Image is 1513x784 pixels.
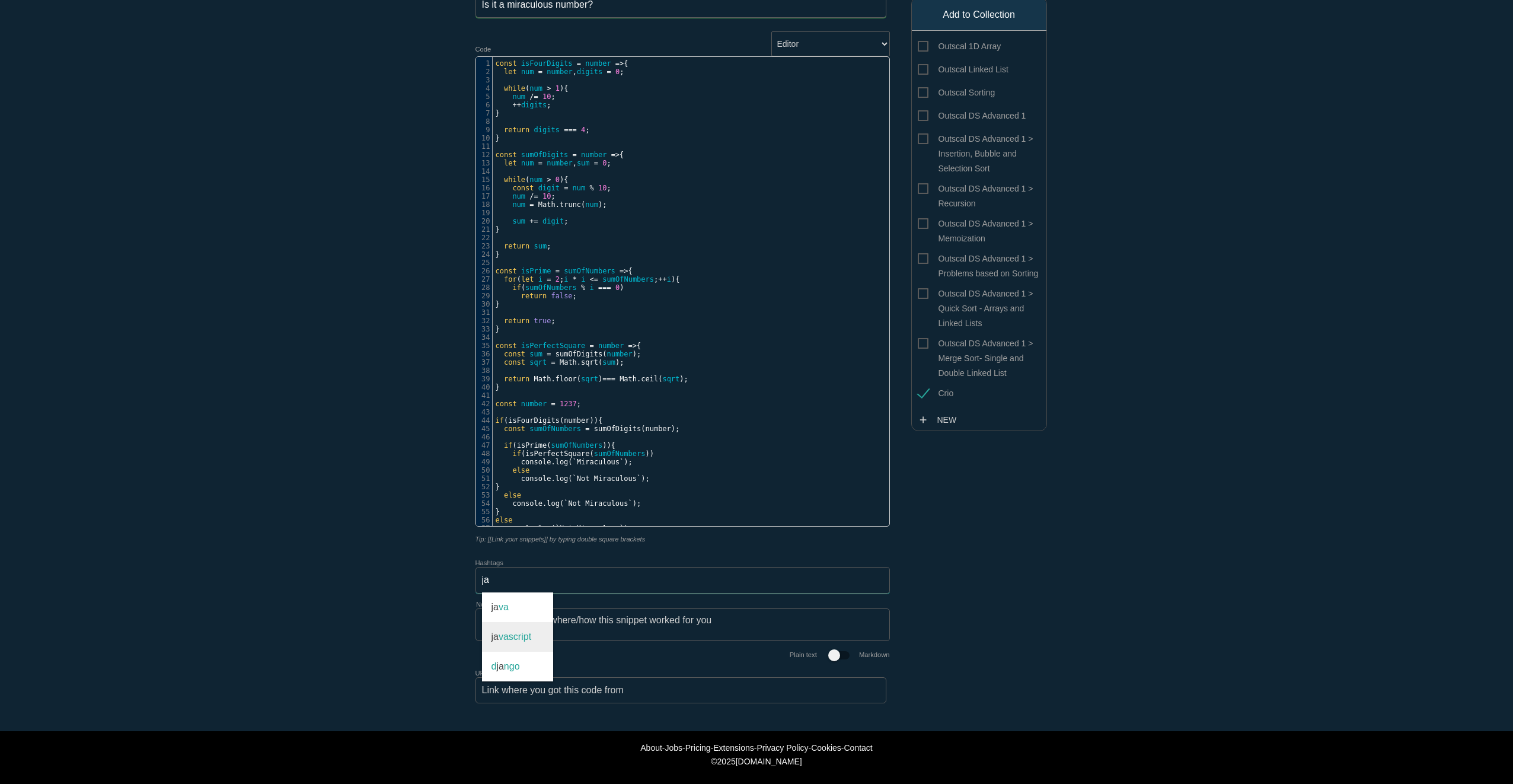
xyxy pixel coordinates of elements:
div: 39 [476,375,492,383]
div: 12 [476,151,492,159]
span: return [504,317,529,325]
div: 6 [476,101,492,109]
span: = [589,342,593,350]
span: += [529,217,538,225]
span: number [645,425,671,433]
div: 44 [476,416,492,425]
span: num [521,68,534,76]
div: 47 [476,441,492,450]
div: 26 [476,267,492,275]
label: Hashtags [475,559,503,566]
span: 10 [598,184,607,192]
span: let [504,68,517,76]
span: 10 [542,192,551,200]
span: else [512,466,529,474]
span: Math [534,375,551,383]
span: { [496,267,633,275]
span: if [512,450,521,458]
span: number [564,416,589,425]
span: log [556,458,569,466]
span: } [496,109,500,117]
div: 20 [476,217,492,225]
span: isPrime [521,267,551,275]
span: = [564,184,568,192]
div: 8 [476,117,492,126]
div: 22 [476,234,492,242]
span: Outscal DS Advanced 1 [918,109,1026,123]
span: Outscal DS Advanced 1 > Quick Sort - Arrays and Linked Lists [918,286,1040,301]
span: sumOfDigits [556,350,602,358]
span: 0 [602,159,607,167]
span: else [496,516,513,524]
a: Contact [844,743,872,753]
label: URL [475,670,489,677]
div: 30 [476,300,492,308]
span: digit [538,184,560,192]
i: Tip: [[Link your snippets]] by typing double square brackets [475,536,646,543]
span: ( ){ [496,84,569,93]
label: Plain text Markdown [790,651,890,658]
span: sumOfNumbers [564,267,615,275]
span: ; [496,184,611,192]
span: 1 [556,84,560,93]
span: Crio [918,386,954,401]
div: 50 [476,466,492,474]
div: 43 [476,408,492,416]
span: i [564,275,568,283]
span: = [551,400,555,408]
span: ceil [641,375,658,383]
span: sumOfNumbers [525,283,577,292]
div: 32 [476,317,492,325]
div: 31 [476,308,492,317]
span: const [496,342,517,350]
div: 54 [476,499,492,508]
div: 11 [476,142,492,151]
span: vascript [482,622,553,652]
span: > [547,176,551,184]
span: console [521,458,551,466]
span: isFourDigits [508,416,560,425]
div: 41 [476,391,492,400]
span: const [496,59,517,68]
span: sumOfDigits [521,151,568,159]
div: 46 [476,433,492,441]
span: 0 [556,176,560,184]
span: return [521,292,547,300]
span: { [496,151,624,159]
div: 7 [476,109,492,117]
div: 16 [476,184,492,192]
span: } [496,325,500,333]
span: va [482,592,553,622]
a: Extensions [713,743,754,753]
span: ja [491,632,499,642]
div: 34 [476,333,492,342]
span: digits [521,101,547,109]
span: sqrt [662,375,679,383]
div: 13 [476,159,492,167]
span: return [504,126,529,134]
span: = [585,425,589,433]
div: 38 [476,366,492,375]
div: 19 [476,209,492,217]
span: ( ( )){ [496,441,615,450]
div: 24 [476,250,492,259]
span: = [551,358,555,366]
i: add [918,409,928,431]
span: if [512,283,521,292]
span: sqrt [581,375,598,383]
span: num [512,192,525,200]
input: Link where you got this code from [475,677,886,703]
a: Pricing [685,743,711,753]
span: Outscal DS Advanced 1 > Merge Sort- Single and Double Linked List [918,336,1040,351]
span: num [529,176,542,184]
div: © [DOMAIN_NAME] [377,757,1136,766]
span: Outscal DS Advanced 1 > Insertion, Bubble and Selection Sort [918,132,1040,146]
span: 0 [615,68,620,76]
span: i [538,275,542,283]
span: . ( ) . ( ); [496,375,688,383]
span: ; [496,317,556,325]
span: ja [496,661,503,671]
span: => [628,342,637,350]
span: /= [529,93,538,101]
span: num [529,84,542,93]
